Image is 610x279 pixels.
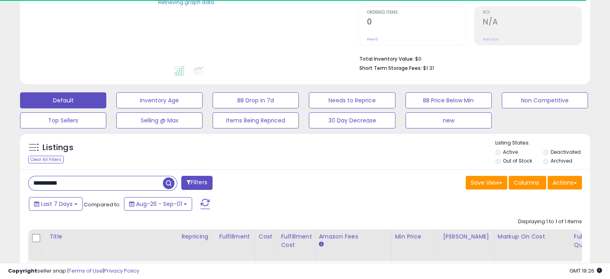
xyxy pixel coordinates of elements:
button: Top Sellers [20,112,106,128]
div: Repricing [181,232,212,241]
button: 30 Day Decrease [309,112,395,128]
button: BB Price Below Min [405,92,492,108]
div: Fulfillment [219,232,251,241]
a: Privacy Policy [104,267,139,275]
button: Actions [547,176,582,189]
div: Min Price [395,232,436,241]
div: [PERSON_NAME] [443,232,491,241]
b: Total Inventory Value: [359,55,414,62]
label: Archived [550,157,572,164]
span: Last 7 Days [41,200,73,208]
th: The percentage added to the cost of goods (COGS) that forms the calculator for Min & Max prices. [494,229,570,261]
div: Markup on Cost [498,232,567,241]
button: BB Drop in 7d [213,92,299,108]
button: new [405,112,492,128]
span: $1.31 [423,64,434,72]
div: Title [49,232,174,241]
a: Terms of Use [69,267,103,275]
small: Prev: 0 [367,37,378,42]
span: 2025-09-9 19:26 GMT [569,267,602,275]
button: Columns [509,176,546,189]
p: Listing States: [495,139,590,147]
label: Deactivated [550,149,580,155]
div: Fulfillment Cost [281,232,312,249]
label: Out of Stock [503,157,532,164]
div: Cost [259,232,274,241]
b: Short Term Storage Fees: [359,65,422,71]
span: Compared to: [84,201,121,208]
div: Fulfillable Quantity [574,232,602,249]
button: Items Being Repriced [213,112,299,128]
button: Last 7 Days [29,197,83,211]
span: ROI [483,10,582,15]
span: Columns [514,179,539,187]
button: Filters [181,176,213,190]
div: Amazon Fees [319,232,388,241]
span: Aug-26 - Sep-01 [136,200,182,208]
button: Save View [466,176,507,189]
label: Active [503,149,518,155]
h2: 0 [367,17,466,28]
div: Displaying 1 to 1 of 1 items [518,218,582,226]
li: $0 [359,53,576,63]
div: Clear All Filters [28,156,64,163]
div: seller snap | | [8,267,139,275]
small: Prev: N/A [483,37,499,42]
h2: N/A [483,17,582,28]
button: Selling @ Max [116,112,203,128]
button: Aug-26 - Sep-01 [124,197,192,211]
h5: Listings [43,142,73,153]
button: Needs to Reprice [309,92,395,108]
span: Ordered Items [367,10,466,15]
button: Default [20,92,106,108]
button: Non Competitive [502,92,588,108]
strong: Copyright [8,267,37,275]
small: Amazon Fees. [319,241,324,248]
button: Inventory Age [116,92,203,108]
